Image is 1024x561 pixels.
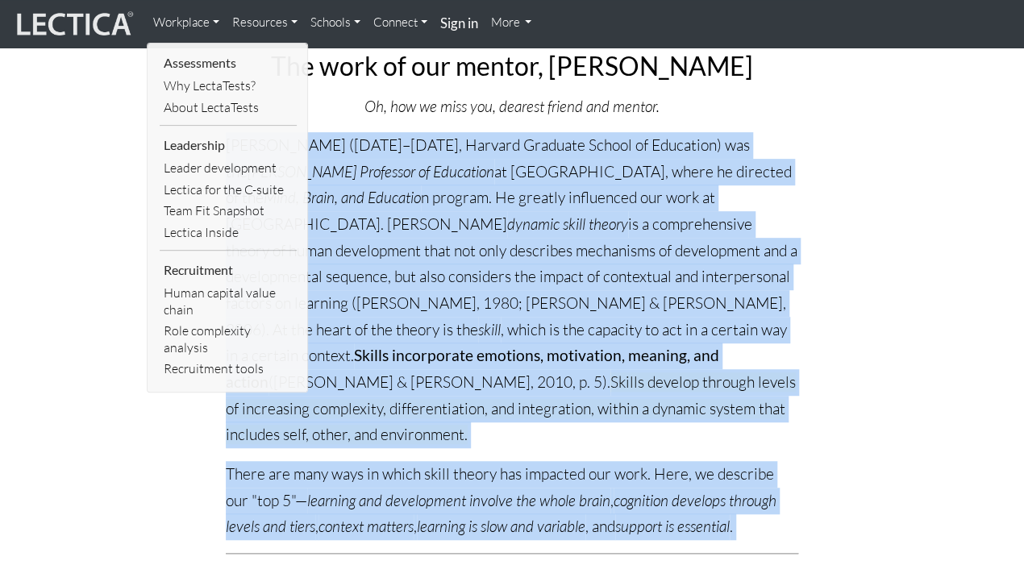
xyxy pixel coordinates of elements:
a: Why LectaTests? [160,75,297,97]
a: Schools [304,6,367,39]
a: Lectica for the C-suite [160,179,297,201]
a: Recruitment tools [160,358,297,380]
a: About LectaTests [160,97,297,118]
a: Resources [226,6,304,39]
i: learning is slow and variable [417,517,585,536]
i: support is essential [615,517,730,536]
span: Skills develop through levels of increasing complexity, differentiation, and integration, within ... [226,372,796,444]
h2: The work of our mentor, [PERSON_NAME] [226,52,798,80]
i: skill [478,320,501,339]
li: Leadership [160,132,297,158]
p: There are many ways in which skill theory has impacted our work. Here, we describe our "top 5"— ,... [226,461,798,540]
a: Role complexity analysis [160,320,297,358]
li: Recruitment [160,257,297,283]
i: Oh, how we miss you, dearest friend and mentor. [364,97,660,116]
a: Sign in [434,6,485,41]
i: Mind, Brain, and Educatio [264,188,421,207]
a: Team Fit Snapshot [160,200,297,222]
i: dynamic skill theory [507,214,628,234]
strong: Skills incorporate emotions, motivation, meaning, and action [226,346,719,391]
i: learning and development involve the whole brain [307,491,610,510]
a: Connect [367,6,434,39]
a: More [485,6,539,39]
li: Assessments [160,50,297,76]
a: Human capital value chain [160,282,297,320]
i: [PERSON_NAME] Professor of Education [248,162,494,181]
a: Workplace [147,6,226,39]
p: [PERSON_NAME] ([DATE]–[DATE], Harvard Graduate School of Education) was the at [GEOGRAPHIC_DATA],... [226,132,798,448]
a: Lectica Inside [160,222,297,243]
strong: Sign in [440,15,478,31]
img: lecticalive [13,9,134,39]
i: context matters [318,517,414,536]
a: Leader development [160,157,297,179]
